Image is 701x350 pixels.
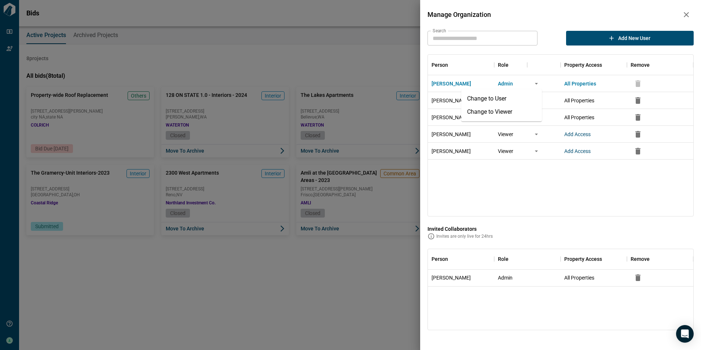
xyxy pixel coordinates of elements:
div: Person [432,55,448,75]
div: Role [498,249,509,269]
div: Open Intercom Messenger [676,325,694,343]
span: Add new user [618,34,650,42]
button: Sort [650,254,660,264]
button: Sort [509,254,519,264]
span: [PERSON_NAME] [432,80,471,87]
button: Add Access [564,131,591,138]
div: Property Access [564,55,602,75]
span: Add Access [564,148,591,154]
span: Viewer [498,131,513,138]
span: Invites are only live for 24hrs [436,233,493,239]
li: Change to User [461,92,542,105]
button: Add Access [564,147,591,155]
div: Person [428,249,494,269]
span: Manage Organization [427,11,679,18]
div: Remove [627,249,693,269]
div: Person [428,55,494,75]
button: Sort [602,254,612,264]
button: more [531,78,542,89]
span: [PERSON_NAME] [432,97,471,104]
label: Search [433,28,446,34]
ul: more [461,89,542,121]
div: Role [498,55,509,75]
div: Property Access [561,249,627,269]
span: Invited Collaborators [427,225,694,233]
button: Sort [602,60,612,70]
div: Property Access [564,249,602,269]
button: Sort [650,60,660,70]
span: [PERSON_NAME] [432,274,471,281]
span: All Properties [564,274,594,281]
span: [PERSON_NAME] [432,147,471,155]
div: Property Access [561,55,627,75]
span: Admin [498,80,513,87]
div: Role [494,249,561,269]
span: Add Access [564,131,591,137]
button: Sort [509,60,519,70]
span: Viewer [498,147,513,155]
button: Sort [448,60,458,70]
span: Admin [498,274,513,281]
button: Add new user [566,31,694,45]
div: Person [432,249,448,269]
div: Remove [627,55,693,75]
button: Sort [448,254,458,264]
div: Role [494,55,527,75]
span: All Properties [564,114,594,121]
div: Remove [631,55,650,75]
span: [PERSON_NAME] [432,131,471,138]
button: more [531,146,542,157]
span: All Properties [564,80,596,87]
span: [PERSON_NAME] [432,114,471,121]
button: more [531,129,542,140]
span: All Properties [564,97,594,104]
li: Change to Viewer [461,105,542,119]
div: Remove [631,249,650,269]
